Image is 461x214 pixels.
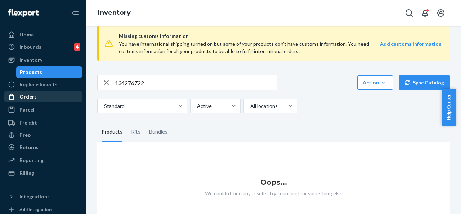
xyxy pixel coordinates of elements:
div: Reporting [19,157,44,164]
a: Inventory [4,54,82,66]
div: Prep [19,131,31,139]
a: Billing [4,167,82,179]
input: Active [196,102,197,110]
a: Prep [4,129,82,141]
div: Inventory [19,56,42,64]
div: Integrations [19,193,50,200]
a: Reporting [4,154,82,166]
div: Inbounds [19,43,41,51]
div: Bundles [149,122,167,142]
img: Flexport logo [8,9,39,17]
button: Close Navigation [68,6,82,20]
div: Parcel [19,106,35,113]
div: Returns [19,144,39,151]
input: Standard [103,102,104,110]
div: Kits [131,122,140,142]
button: Open Search Box [402,6,416,20]
div: Freight [19,119,37,126]
a: Add customs information [380,40,442,55]
div: 4 [74,43,80,51]
div: Billing [19,170,34,177]
div: Action [363,79,388,86]
div: Add Integration [19,206,52,213]
div: Products [20,69,42,76]
a: Add Integration [4,205,82,214]
p: We couldn't find any results, try searching for something else [97,190,450,197]
button: Action [357,75,393,90]
span: Missing customs information [119,32,442,40]
a: Freight [4,117,82,128]
ol: breadcrumbs [92,3,136,23]
button: Open account menu [434,6,448,20]
button: Help Center [442,89,456,126]
a: Orders [4,91,82,102]
a: Home [4,29,82,40]
h1: Oops... [97,178,450,186]
a: Returns [4,141,82,153]
a: Parcel [4,104,82,115]
div: Products [102,122,122,142]
div: Orders [19,93,37,100]
input: Search inventory by name or sku [115,75,277,90]
a: Inbounds4 [4,41,82,53]
a: Inventory [98,9,131,17]
button: Integrations [4,191,82,202]
div: Replenishments [19,81,58,88]
button: Open notifications [418,6,432,20]
div: Home [19,31,34,38]
strong: Add customs information [380,41,442,47]
div: You have international shipping turned on but some of your products don’t have customs informatio... [119,40,377,55]
a: Replenishments [4,79,82,90]
button: Sync Catalog [399,75,450,90]
a: Products [16,66,82,78]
